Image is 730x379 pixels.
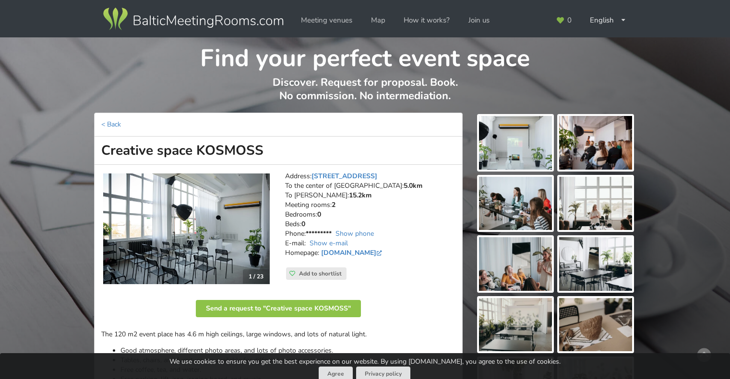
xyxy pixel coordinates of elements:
[559,237,632,291] img: Creative space KOSMOSS | Riga | Event place - gallery picture
[317,210,321,219] strong: 0
[285,172,455,267] address: Address: To the center of [GEOGRAPHIC_DATA]: To [PERSON_NAME]: Meeting rooms: Bedrooms: Beds: Pho...
[310,239,348,248] a: Show e-mail
[479,237,552,291] img: Creative space KOSMOSS | Riga | Event place - gallery picture
[583,11,633,30] div: English
[479,116,552,170] img: Creative space KOSMOSS | Riga | Event place - gallery picture
[321,248,384,257] a: [DOMAIN_NAME]
[332,200,335,209] strong: 2
[567,17,572,24] span: 0
[120,346,455,356] li: Good atmosphere, different photo areas, and lots of photo accessories.
[349,191,371,200] strong: 15.2km
[103,173,270,285] a: Unusual venues | Riga | Creative space KOSMOSS 1 / 23
[299,270,342,277] span: Add to shortlist
[294,11,359,30] a: Meeting venues
[559,116,632,170] img: Creative space KOSMOSS | Riga | Event place - gallery picture
[364,11,392,30] a: Map
[95,37,635,74] h1: Find your perfect event space
[95,76,635,113] p: Discover. Request for proposal. Book. No commission. No intermediation.
[559,298,632,352] img: Creative space KOSMOSS | Riga | Event place - gallery picture
[335,229,374,238] a: Show phone
[243,269,269,284] div: 1 / 23
[404,181,422,190] strong: 5.0km
[462,11,496,30] a: Join us
[479,177,552,230] img: Creative space KOSMOSS | Riga | Event place - gallery picture
[479,298,552,352] img: Creative space KOSMOSS | Riga | Event place - gallery picture
[101,6,285,33] img: Baltic Meeting Rooms
[311,172,377,181] a: [STREET_ADDRESS]
[103,173,270,285] img: Unusual venues | Riga | Creative space KOSMOSS
[101,330,455,339] p: The 120 m2 event place has 4.6 m high ceilings, large windows, and lots of natural light.
[301,219,305,229] strong: 0
[196,300,361,317] button: Send a request to "Creative space KOSMOSS"
[94,137,463,165] h1: Creative space KOSMOSS
[559,177,632,230] img: Creative space KOSMOSS | Riga | Event place - gallery picture
[397,11,456,30] a: How it works?
[101,120,121,129] a: < Back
